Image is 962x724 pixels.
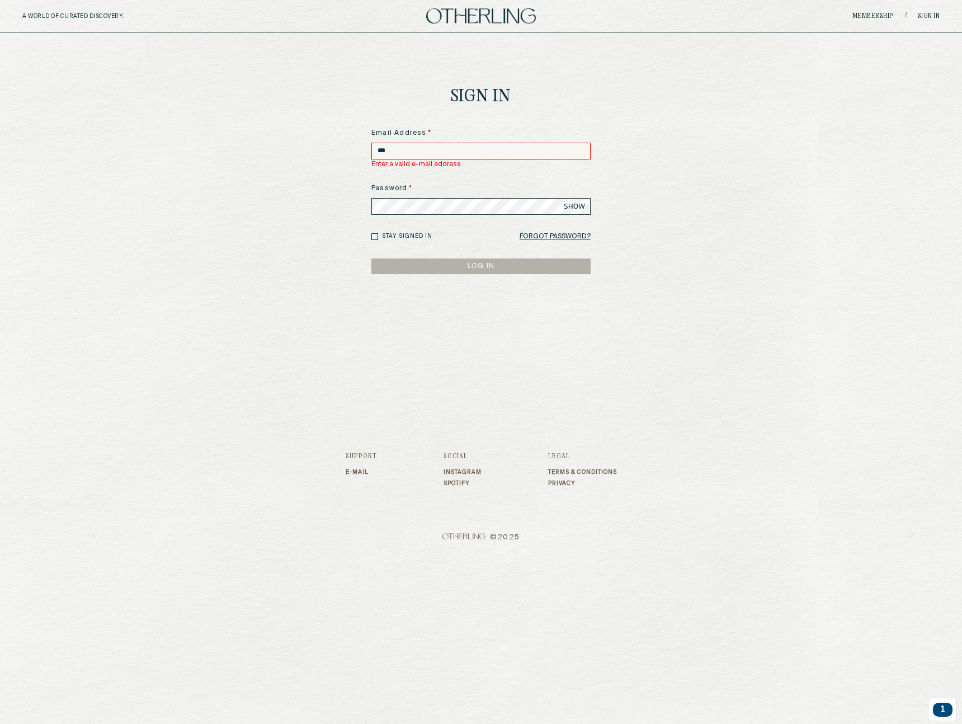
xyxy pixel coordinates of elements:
span: / [905,12,907,20]
img: logo [426,8,536,23]
a: Sign in [918,13,940,20]
a: Instagram [444,469,482,476]
h3: Legal [548,453,617,460]
a: Terms & Conditions [548,469,617,476]
a: Spotify [444,480,482,487]
h1: Sign In [451,88,511,106]
span: © 2025 [346,533,617,542]
h3: Support [346,453,377,460]
a: Membership [852,13,894,20]
a: Forgot Password? [520,229,591,245]
a: E-mail [346,469,377,476]
label: Stay signed in [382,232,432,241]
label: Email Address [371,128,591,138]
h5: A WORLD OF CURATED DISCOVERY. [22,13,173,20]
div: Enter a valid e-mail address [371,159,591,170]
span: SHOW [564,202,585,211]
h3: Social [444,453,482,460]
label: Password [371,184,591,194]
button: LOG IN [371,258,591,274]
a: Privacy [548,480,617,487]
